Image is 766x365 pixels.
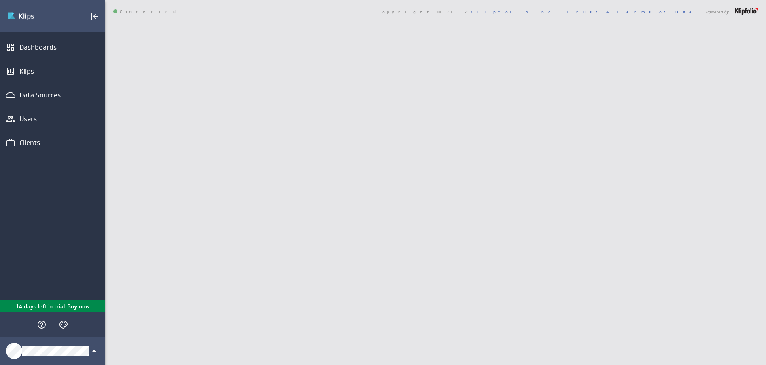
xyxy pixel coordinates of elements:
div: Dashboards [19,43,86,52]
div: Go to Dashboards [7,10,64,23]
span: Connected: ID: dpnc-26 Online: true [113,9,180,14]
a: Trust & Terms of Use [566,9,697,15]
img: logo-footer.png [735,8,758,15]
a: Klipfolio Inc. [471,9,558,15]
div: Users [19,114,86,123]
span: Copyright © 2025 [378,10,558,14]
img: Klipfolio klips logo [7,10,64,23]
div: Help [35,318,49,331]
div: Data Sources [19,91,86,99]
p: Buy now [66,302,90,311]
div: Themes [57,318,70,331]
span: Powered by [706,10,729,14]
p: 14 days left in trial. [16,302,66,311]
div: Clients [19,138,86,147]
svg: Themes [59,320,68,329]
div: Collapse [88,9,102,23]
div: Klips [19,67,86,76]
